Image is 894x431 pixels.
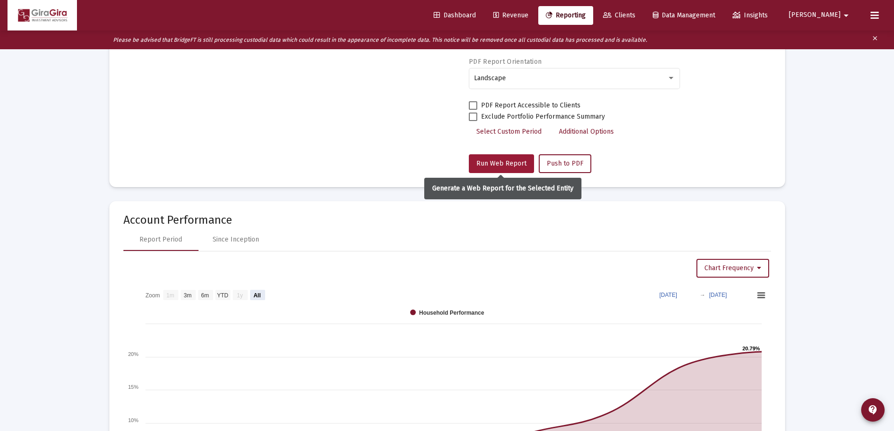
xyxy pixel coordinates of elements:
span: Data Management [653,11,715,19]
a: Revenue [486,6,536,25]
text: 10% [128,417,138,423]
text: 20% [128,351,138,357]
mat-card-title: Account Performance [123,215,771,225]
a: Clients [596,6,643,25]
text: 1m [166,292,174,298]
span: PDF Report Accessible to Clients [481,100,581,111]
span: Dashboard [434,11,476,19]
span: Additional Options [559,128,614,136]
span: Clients [603,11,635,19]
text: All [253,292,260,298]
text: 6m [201,292,209,298]
i: Please be advised that BridgeFT is still processing custodial data which could result in the appe... [113,37,647,43]
text: YTD [217,292,228,298]
a: Reporting [538,6,593,25]
mat-icon: clear [871,33,879,47]
button: Chart Frequency [696,259,769,278]
text: Zoom [145,292,160,298]
text: 3m [183,292,191,298]
text: 1y [237,292,243,298]
div: Since Inception [213,235,259,244]
span: [PERSON_NAME] [789,11,841,19]
span: Landscape [474,74,506,82]
text: → [700,292,705,298]
span: Exclude Portfolio Performance Summary [481,111,605,122]
mat-icon: arrow_drop_down [841,6,852,25]
button: [PERSON_NAME] [778,6,863,24]
span: Push to PDF [547,159,583,167]
text: 15% [128,384,138,390]
span: Reporting [546,11,586,19]
span: Run Web Report [476,159,527,167]
text: [DATE] [709,292,727,298]
div: Report Period [139,235,182,244]
span: Insights [733,11,768,19]
label: PDF Report Orientation [469,58,542,66]
text: 20.79% [742,346,760,351]
button: Run Web Report [469,154,534,173]
button: Push to PDF [539,154,591,173]
a: Data Management [645,6,723,25]
span: Chart Frequency [704,264,761,272]
span: Revenue [493,11,528,19]
mat-icon: contact_support [867,404,879,416]
a: Dashboard [426,6,483,25]
text: Household Performance [419,310,484,316]
span: Select Custom Period [476,128,542,136]
a: Insights [725,6,775,25]
img: Dashboard [15,6,70,25]
text: [DATE] [659,292,677,298]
